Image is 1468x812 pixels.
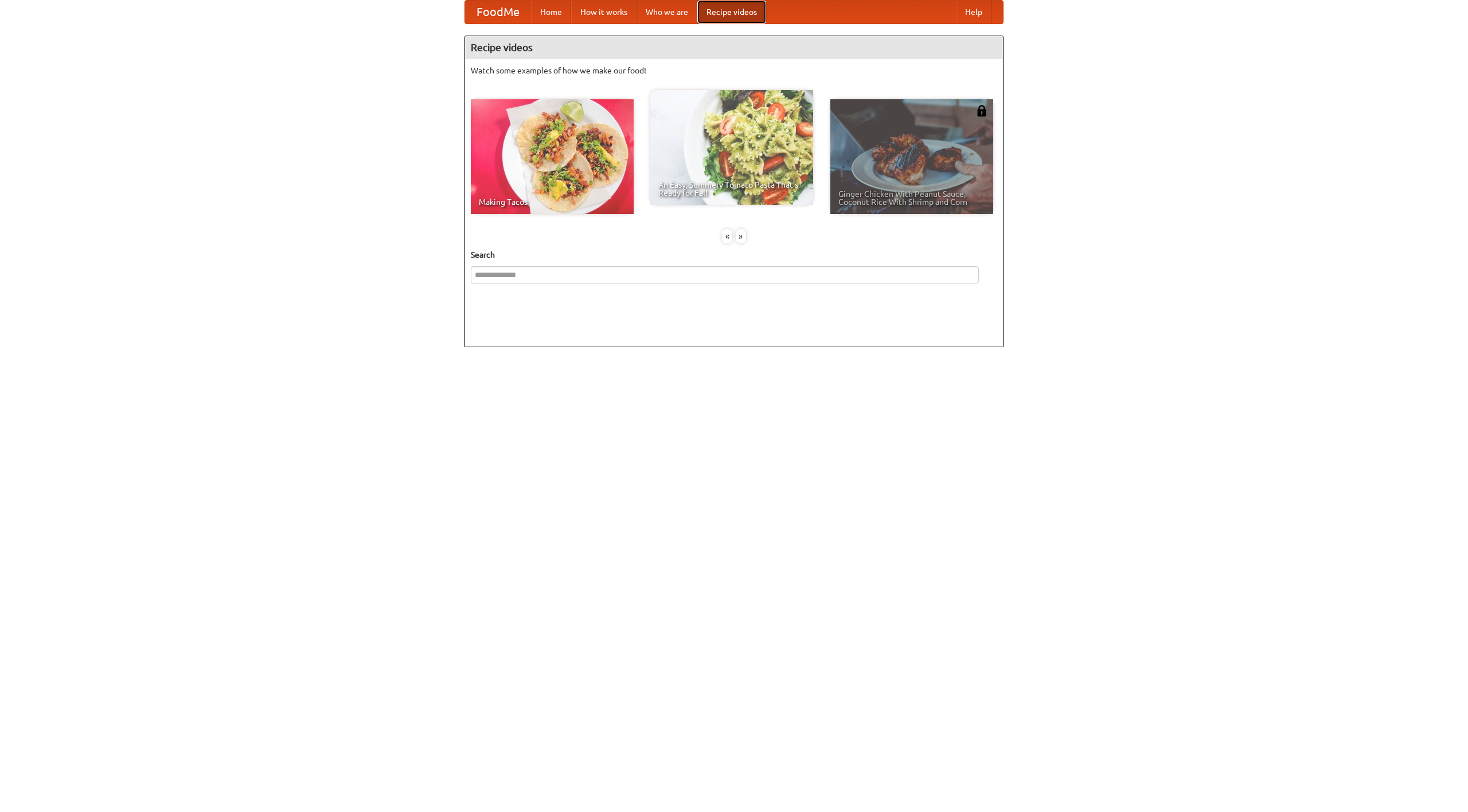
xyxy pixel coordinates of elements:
h4: Recipe videos [465,36,1003,59]
span: Making Tacos [479,198,626,206]
a: Making Tacos [471,99,634,214]
a: Recipe videos [697,1,766,24]
img: 483408.png [976,105,987,116]
a: How it works [571,1,637,24]
a: Who we are [637,1,697,24]
a: Home [531,1,571,24]
a: FoodMe [465,1,531,24]
span: An Easy, Summery Tomato Pasta That's Ready for Fall [658,181,805,197]
a: Help [956,1,991,24]
div: « [722,229,732,243]
p: Watch some examples of how we make our food! [471,65,997,76]
a: An Easy, Summery Tomato Pasta That's Ready for Fall [650,90,813,205]
h5: Search [471,249,997,261]
div: » [736,229,746,243]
